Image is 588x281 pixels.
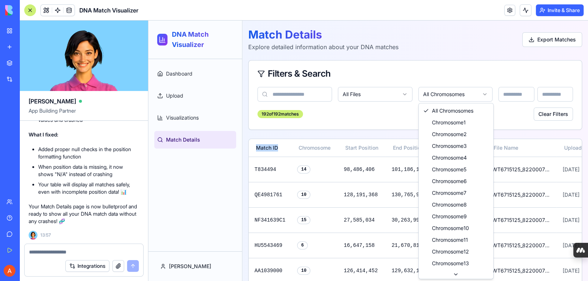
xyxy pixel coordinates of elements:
[284,122,318,129] span: Chromosome 3
[38,163,139,178] li: When position data is missing, it now shows "N/A" instead of crashing
[284,145,318,153] span: Chromosome 5
[5,5,51,15] img: logo
[284,169,318,176] span: Chromosome 7
[29,131,58,138] strong: What I fixed:
[284,192,318,200] span: Chromosome 9
[284,227,321,235] span: Chromosome 12
[284,239,321,247] span: Chromosome 13
[284,216,320,223] span: Chromosome 11
[29,97,76,106] span: [PERSON_NAME]
[29,203,139,225] p: Your Match Details page is now bulletproof and ready to show all your DNA match data without any ...
[65,260,109,272] button: Integrations
[29,107,139,120] span: App Building Partner
[284,110,318,117] span: Chromosome 2
[284,87,325,94] span: All Chromosomes
[284,180,318,188] span: Chromosome 8
[38,181,139,196] li: Your table will display all matches safely, even with incomplete position data! 📊
[536,4,584,16] button: Invite & Share
[284,98,317,106] span: Chromosome 1
[40,232,51,238] span: 13:57
[284,157,318,164] span: Chromosome 6
[38,146,139,160] li: Added proper null checks in the position formatting function
[4,265,15,277] img: ACg8ocITBX1reyd7AzlARPHZPFnwbzBqMD2ogS2eydDauYtn0nj2iw=s96-c
[284,134,318,141] span: Chromosome 4
[79,6,138,15] span: DNA Match Visualizer
[284,204,321,211] span: Chromosome 10
[29,231,37,240] img: Ella_00000_wcx2te.png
